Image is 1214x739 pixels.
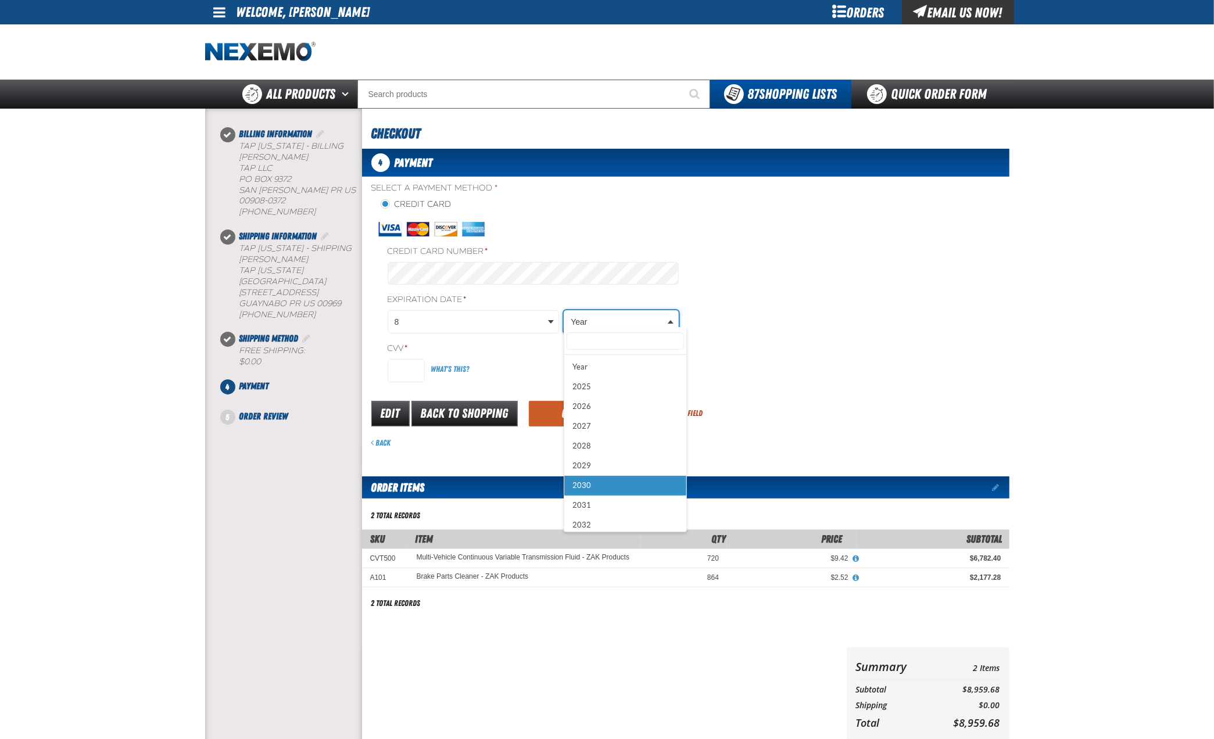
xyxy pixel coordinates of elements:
div: 2025 [564,377,686,397]
div: 2031 [564,496,686,515]
div: 2030 [564,476,686,496]
div: 2026 [564,397,686,417]
div: 2028 [564,436,686,456]
div: 2029 [564,456,686,476]
div: 2027 [564,417,686,436]
div: 2032 [564,515,686,535]
div: Year [564,357,686,377]
input: Search field [567,332,683,350]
